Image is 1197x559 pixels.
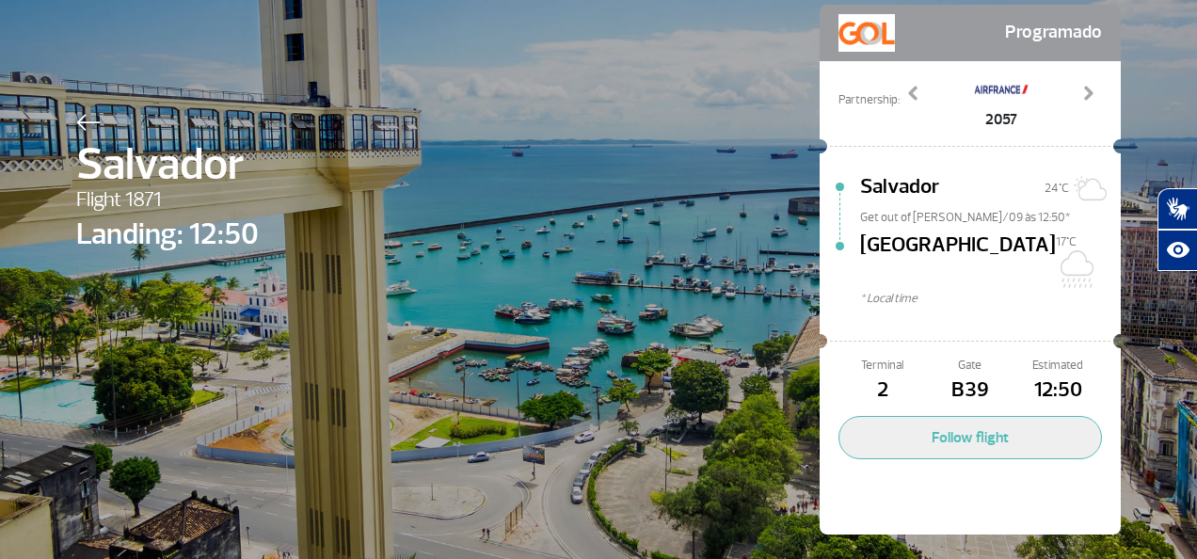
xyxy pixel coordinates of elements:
[860,230,1056,290] span: [GEOGRAPHIC_DATA]
[838,375,926,407] span: 2
[1014,357,1102,375] span: Estimated
[1045,181,1069,196] span: 24°C
[1069,169,1107,207] img: Sol com algumas nuvens
[1005,14,1102,52] span: Programado
[1056,250,1093,288] img: Chuvoso
[1056,234,1077,249] span: 17°C
[860,209,1121,222] span: Get out of [PERSON_NAME]/09 às 12:50*
[838,357,926,375] span: Terminal
[1157,230,1197,271] button: Abrir recursos assistivos.
[76,131,259,199] span: Salvador
[926,357,1013,375] span: Gate
[1157,188,1197,271] div: Plugin de acessibilidade da Hand Talk.
[926,375,1013,407] span: B39
[838,416,1102,459] button: Follow flight
[838,91,900,109] span: Partnership:
[860,171,939,209] span: Salvador
[860,290,1121,308] span: * Local time
[973,108,1029,131] span: 2057
[76,212,259,257] span: Landing: 12:50
[1157,188,1197,230] button: Abrir tradutor de língua de sinais.
[76,184,259,216] span: Flight 1871
[1014,375,1102,407] span: 12:50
